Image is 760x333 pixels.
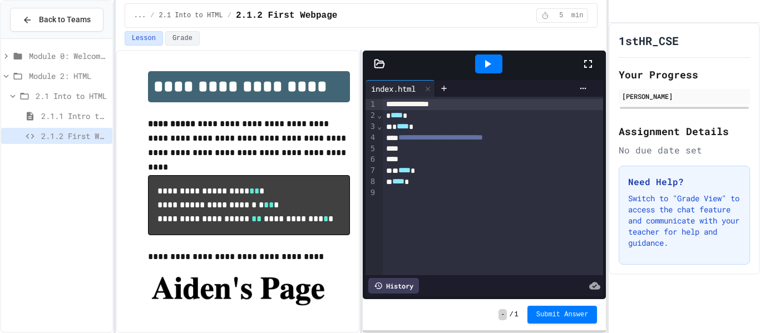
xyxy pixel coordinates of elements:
[134,11,146,20] span: ...
[628,175,741,188] h3: Need Help?
[377,122,382,131] span: Fold line
[571,11,584,20] span: min
[366,132,377,143] div: 4
[366,99,377,110] div: 1
[377,111,382,120] span: Fold line
[366,121,377,132] div: 3
[619,143,750,157] div: No due date set
[150,11,154,20] span: /
[29,50,108,62] span: Module 0: Welcome to Web Development
[536,310,589,319] span: Submit Answer
[366,110,377,121] div: 2
[619,33,679,48] h1: 1stHR_CSE
[509,310,513,319] span: /
[165,31,200,46] button: Grade
[368,278,419,294] div: History
[366,154,377,165] div: 6
[619,123,750,139] h2: Assignment Details
[527,306,598,324] button: Submit Answer
[39,14,91,26] span: Back to Teams
[366,83,421,95] div: index.html
[228,11,231,20] span: /
[628,193,741,248] p: Switch to "Grade View" to access the chat feature and communicate with your teacher for help and ...
[366,187,377,198] div: 9
[619,67,750,82] h2: Your Progress
[29,70,108,82] span: Module 2: HTML
[41,110,108,122] span: 2.1.1 Intro to HTML
[366,165,377,176] div: 7
[366,80,435,97] div: index.html
[41,130,108,142] span: 2.1.2 First Webpage
[10,8,103,32] button: Back to Teams
[552,11,570,20] span: 5
[515,310,519,319] span: 1
[236,9,337,22] span: 2.1.2 First Webpage
[125,31,163,46] button: Lesson
[366,143,377,155] div: 5
[366,176,377,187] div: 8
[36,90,108,102] span: 2.1 Into to HTML
[622,91,747,101] div: [PERSON_NAME]
[499,309,507,320] span: -
[159,11,223,20] span: 2.1 Into to HTML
